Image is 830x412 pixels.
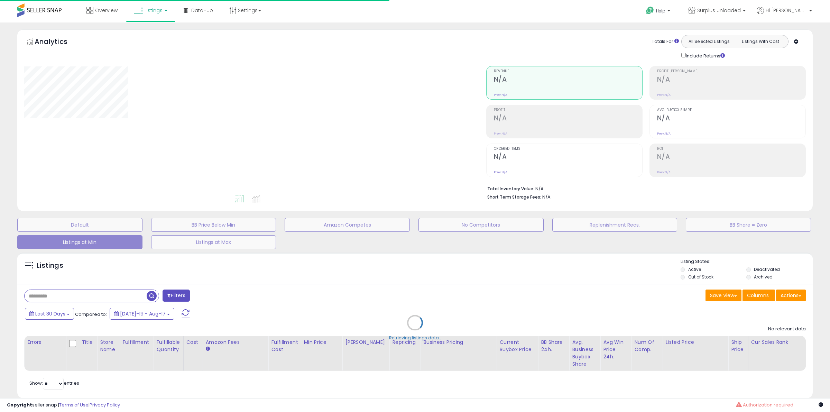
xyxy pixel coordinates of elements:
span: N/A [542,194,551,200]
div: Include Returns [676,52,733,59]
button: BB Price Below Min [151,218,276,232]
span: Help [656,8,665,14]
h2: N/A [657,114,805,123]
span: Listings [145,7,163,14]
span: Revenue [494,70,642,73]
small: Prev: N/A [657,131,671,136]
small: Prev: N/A [494,93,507,97]
button: Listings With Cost [735,37,786,46]
span: Hi [PERSON_NAME] [766,7,807,14]
span: Avg. Buybox Share [657,108,805,112]
button: BB Share = Zero [686,218,811,232]
span: ROI [657,147,805,151]
button: Default [17,218,142,232]
span: Profit [494,108,642,112]
h2: N/A [657,75,805,85]
button: Amazon Competes [285,218,410,232]
button: Listings at Max [151,235,276,249]
span: Ordered Items [494,147,642,151]
strong: Copyright [7,402,32,408]
span: Surplus Unloaded [697,7,741,14]
a: Help [640,1,677,22]
button: Replenishment Recs. [552,218,677,232]
div: Totals For [652,38,679,45]
small: Prev: N/A [494,170,507,174]
small: Prev: N/A [657,93,671,97]
h5: Analytics [35,37,81,48]
button: Listings at Min [17,235,142,249]
div: Retrieving listings data.. [389,335,441,341]
small: Prev: N/A [657,170,671,174]
a: Hi [PERSON_NAME] [757,7,812,22]
b: Short Term Storage Fees: [487,194,541,200]
button: All Selected Listings [683,37,735,46]
span: DataHub [191,7,213,14]
h2: N/A [494,153,642,162]
i: Get Help [646,6,654,15]
h2: N/A [657,153,805,162]
button: No Competitors [418,218,544,232]
li: N/A [487,184,801,192]
b: Total Inventory Value: [487,186,534,192]
div: seller snap | | [7,402,120,409]
small: Prev: N/A [494,131,507,136]
h2: N/A [494,114,642,123]
span: Overview [95,7,118,14]
span: Profit [PERSON_NAME] [657,70,805,73]
h2: N/A [494,75,642,85]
